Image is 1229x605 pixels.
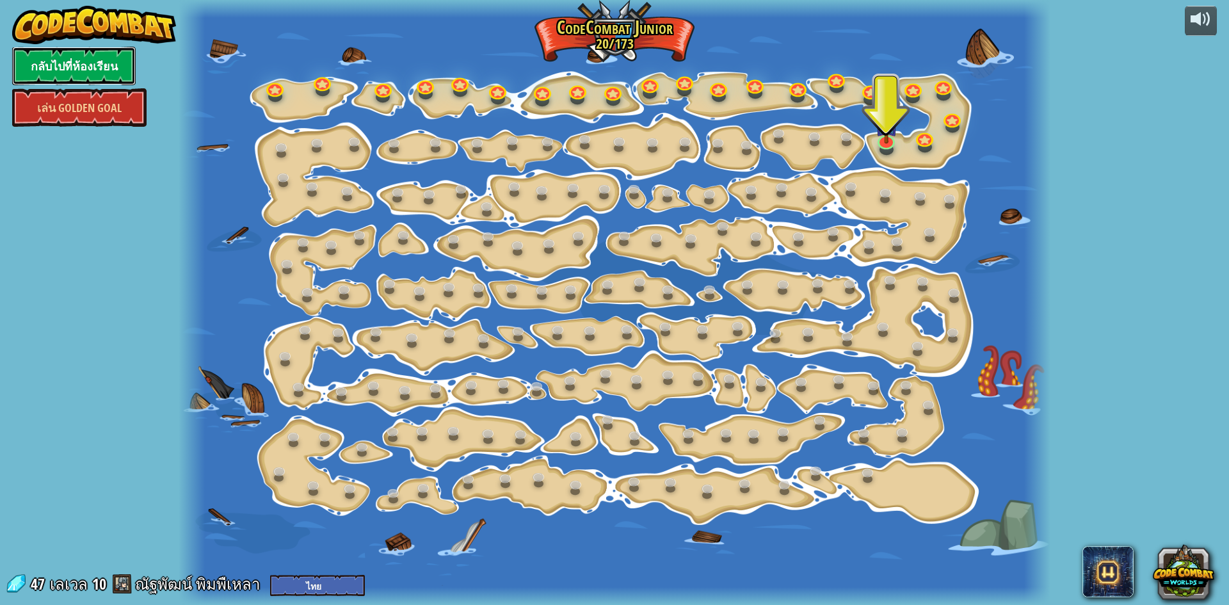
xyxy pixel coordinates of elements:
span: 47 [31,574,49,594]
a: ณัฐพัฒน์ พิมพืเหลา [135,574,264,594]
a: เล่น Golden Goal [12,88,147,127]
span: เลเวล [50,574,88,595]
a: กลับไปที่ห้องเรียน [12,47,136,85]
img: CodeCombat - Learn how to code by playing a game [12,6,176,44]
span: 10 [92,574,106,594]
img: level-banner-unstarted-subscriber.png [874,104,897,144]
button: ปรับระดับเสียง [1185,6,1217,36]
